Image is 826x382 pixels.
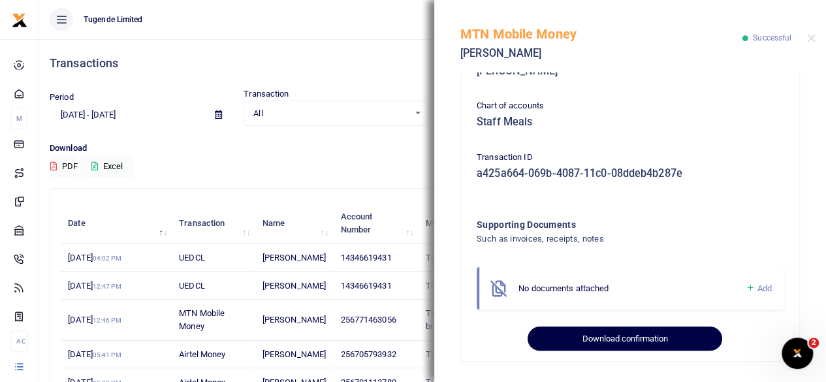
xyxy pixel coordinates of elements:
[68,315,121,325] span: [DATE]
[477,151,784,165] p: Transaction ID
[426,349,475,359] span: TLUG016281
[50,155,78,178] button: PDF
[333,203,418,244] th: Account Number: activate to sort column ascending
[262,253,326,263] span: [PERSON_NAME]
[50,104,204,126] input: select period
[50,142,816,155] p: Download
[244,88,289,101] label: Transaction
[808,338,819,348] span: 2
[340,349,396,359] span: 256705793932
[745,281,772,296] a: Add
[419,203,521,244] th: Memo: activate to sort column ascending
[340,253,391,263] span: 14346619431
[255,203,334,244] th: Name: activate to sort column ascending
[782,338,813,369] iframe: Intercom live chat
[477,99,784,113] p: Chart of accounts
[477,217,731,232] h4: Supporting Documents
[426,253,475,263] span: TLUG016460
[50,91,74,104] label: Period
[477,232,731,246] h4: Such as invoices, receipts, notes
[50,56,816,71] h4: Transactions
[179,281,205,291] span: UEDCL
[477,167,784,180] h5: a425a664-069b-4087-11c0-08ddeb4b287e
[460,26,742,42] h5: MTN Mobile Money
[61,203,172,244] th: Date: activate to sort column descending
[68,253,121,263] span: [DATE]
[340,281,391,291] span: 14346619431
[460,47,742,60] h5: [PERSON_NAME]
[253,107,408,120] span: All
[340,315,396,325] span: 256771463056
[179,253,205,263] span: UEDCL
[528,326,722,351] button: Download confirmation
[12,12,27,28] img: logo-small
[179,308,225,331] span: MTN Mobile Money
[807,34,816,42] button: Close
[426,308,496,331] span: TLUG016463 Staff breakfast
[93,255,121,262] small: 04:02 PM
[10,330,28,352] li: Ac
[179,349,225,359] span: Airtel Money
[80,155,134,178] button: Excel
[12,14,27,24] a: logo-small logo-large logo-large
[426,281,475,291] span: TLUG016460
[10,108,28,129] li: M
[477,116,784,129] h5: Staff Meals
[68,349,121,359] span: [DATE]
[93,351,121,358] small: 05:41 PM
[78,14,148,25] span: Tugende Limited
[757,283,772,293] span: Add
[172,203,255,244] th: Transaction: activate to sort column ascending
[262,281,326,291] span: [PERSON_NAME]
[93,317,121,324] small: 12:46 PM
[68,281,121,291] span: [DATE]
[753,33,791,42] span: Successful
[262,349,326,359] span: [PERSON_NAME]
[93,283,121,290] small: 12:47 PM
[518,283,609,293] span: No documents attached
[262,315,326,325] span: [PERSON_NAME]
